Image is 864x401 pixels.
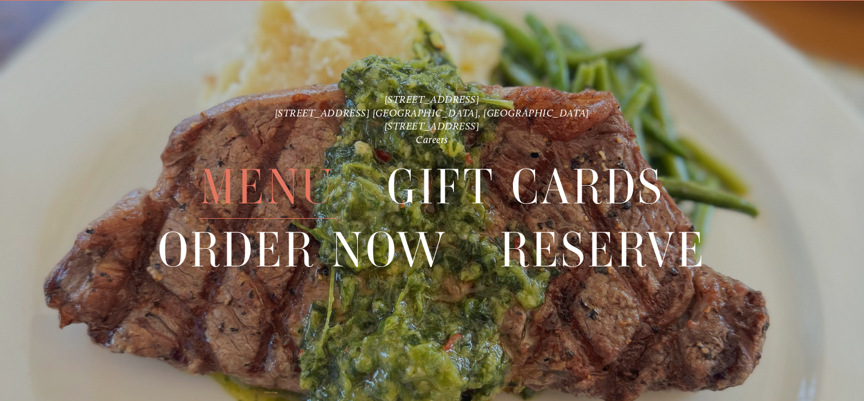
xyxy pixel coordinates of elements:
[499,219,706,281] a: Reserve
[200,156,335,218] a: Menu
[158,219,448,281] a: Order Now
[158,219,448,282] span: Order Now
[387,156,664,219] span: Gift Cards
[385,120,480,132] a: [STREET_ADDRESS]
[387,156,664,218] a: Gift Cards
[499,219,706,282] span: Reserve
[275,107,590,119] a: [STREET_ADDRESS] [GEOGRAPHIC_DATA], [GEOGRAPHIC_DATA]
[200,156,335,219] span: Menu
[416,133,448,146] a: Careers
[385,93,480,106] a: [STREET_ADDRESS]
